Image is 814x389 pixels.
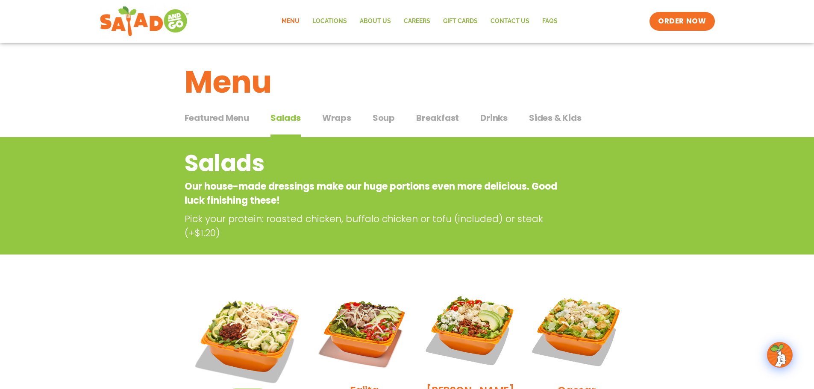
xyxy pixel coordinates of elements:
span: Wraps [322,111,351,124]
span: Sides & Kids [529,111,582,124]
a: Locations [306,12,353,31]
p: Pick your protein: roasted chicken, buffalo chicken or tofu (included) or steak (+$1.20) [185,212,565,240]
a: ORDER NOW [649,12,714,31]
nav: Menu [275,12,564,31]
a: About Us [353,12,397,31]
span: Soup [373,111,395,124]
a: Careers [397,12,437,31]
img: new-SAG-logo-768×292 [100,4,190,38]
span: Featured Menu [185,111,249,124]
img: wpChatIcon [768,343,792,367]
img: Product photo for Cobb Salad [424,284,517,377]
img: Product photo for Fajita Salad [317,284,411,377]
span: Breakfast [416,111,459,124]
img: Product photo for Caesar Salad [530,284,623,377]
a: Contact Us [484,12,536,31]
span: Salads [270,111,301,124]
span: Drinks [480,111,508,124]
div: Tabbed content [185,108,630,137]
a: FAQs [536,12,564,31]
a: GIFT CARDS [437,12,484,31]
a: Menu [275,12,306,31]
h1: Menu [185,59,630,105]
p: Our house-made dressings make our huge portions even more delicious. Good luck finishing these! [185,179,561,208]
h2: Salads [185,146,561,181]
span: ORDER NOW [658,16,706,26]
